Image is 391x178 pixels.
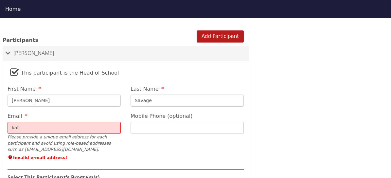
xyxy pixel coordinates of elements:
label: This participant is the Head of School [10,64,119,78]
div: Please provide a unique email address for each participant and avoid using role-based addresses s... [8,134,121,153]
span: First Name [8,86,36,92]
span: Email [8,113,22,119]
span: Mobile Phone (optional) [131,113,193,119]
span: [PERSON_NAME] [13,49,54,57]
div: Home [5,5,386,13]
span: Last Name [131,86,159,92]
button: Add Participant [197,30,244,43]
span: Invalid e-mail address! [8,154,121,161]
span: Participants [3,37,38,43]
